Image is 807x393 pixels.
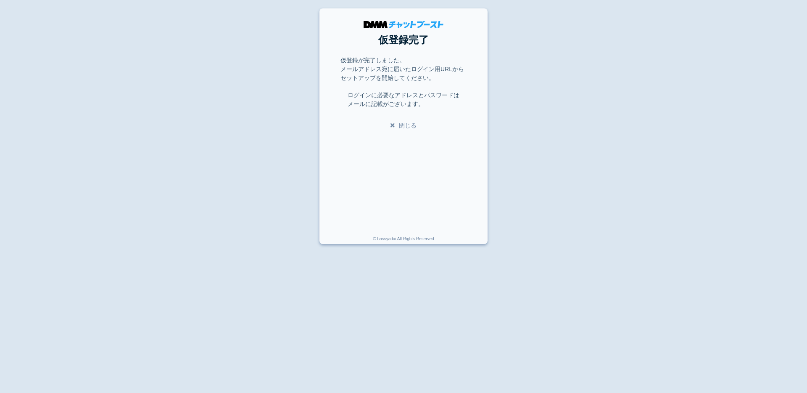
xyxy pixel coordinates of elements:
[340,32,467,48] h1: 仮登録完了
[390,122,417,129] a: 閉じる
[348,91,459,109] p: ログインに必要なアドレスとパスワードは メールに記載がございます。
[373,236,434,244] div: © hassyadai All Rights Reserved
[364,21,443,28] img: DMMチャットブースト
[340,56,467,82] p: 仮登録が完了しました。 メールアドレス宛に届いたログイン用URLからセットアップを開始してください。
